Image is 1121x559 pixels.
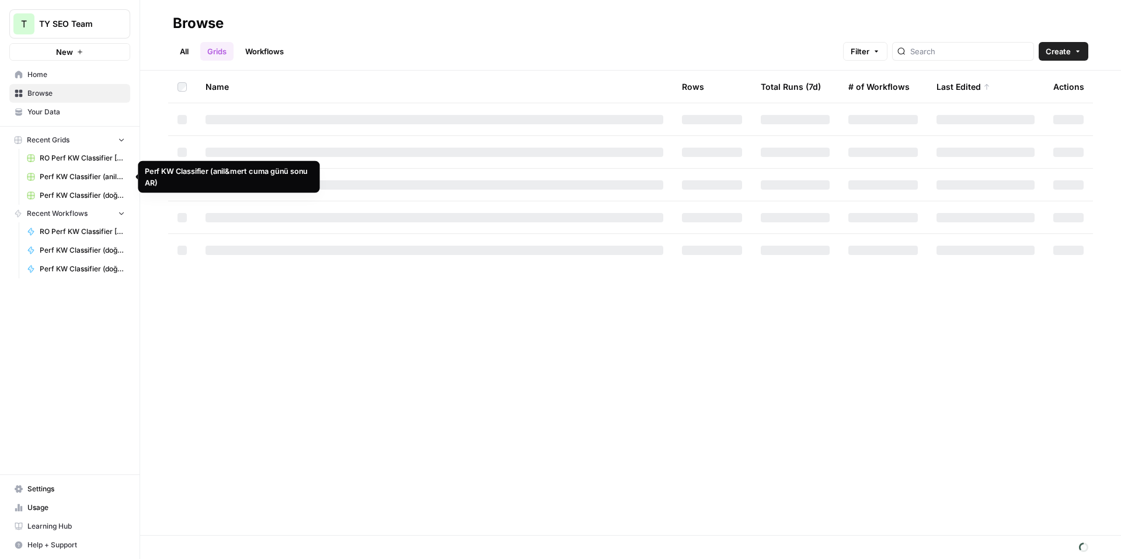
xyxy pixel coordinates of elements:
[40,153,125,163] span: RO Perf KW Classifier [Anil] Grid
[9,536,130,554] button: Help + Support
[206,71,663,103] div: Name
[27,540,125,550] span: Help + Support
[200,42,234,61] a: Grids
[40,172,125,182] span: Perf KW Classifier (anil&mert cuma günü sonu AR)
[1046,46,1071,57] span: Create
[1039,42,1088,61] button: Create
[22,149,130,167] a: RO Perf KW Classifier [Anil] Grid
[9,84,130,103] a: Browse
[40,226,125,237] span: RO Perf KW Classifier [Anil]
[682,71,704,103] div: Rows
[22,222,130,241] a: RO Perf KW Classifier [Anil]
[761,71,821,103] div: Total Runs (7d)
[937,71,990,103] div: Last Edited
[238,42,291,61] a: Workflows
[848,71,910,103] div: # of Workflows
[851,46,869,57] span: Filter
[9,9,130,39] button: Workspace: TY SEO Team
[22,167,130,186] a: Perf KW Classifier (anil&mert cuma günü sonu AR)
[9,498,130,517] a: Usage
[27,69,125,80] span: Home
[27,88,125,99] span: Browse
[27,502,125,513] span: Usage
[27,208,88,219] span: Recent Workflows
[27,484,125,494] span: Settings
[9,205,130,222] button: Recent Workflows
[40,264,125,274] span: Perf KW Classifier (doğuş & mert & Anıl edition for [GEOGRAPHIC_DATA])
[9,480,130,498] a: Settings
[9,65,130,84] a: Home
[27,107,125,117] span: Your Data
[843,42,887,61] button: Filter
[56,46,73,58] span: New
[9,103,130,121] a: Your Data
[145,166,313,188] div: Perf KW Classifier (anil&mert cuma günü sonu AR)
[21,17,27,31] span: T
[9,131,130,149] button: Recent Grids
[22,241,130,260] a: Perf KW Classifier (doğuş & mert & Anıl edition for AR)
[173,42,196,61] a: All
[22,186,130,205] a: Perf KW Classifier (doğuş & mert & Anıl edition for [GEOGRAPHIC_DATA])
[22,260,130,278] a: Perf KW Classifier (doğuş & mert & Anıl edition for [GEOGRAPHIC_DATA])
[173,14,224,33] div: Browse
[9,517,130,536] a: Learning Hub
[1053,71,1084,103] div: Actions
[27,135,69,145] span: Recent Grids
[40,190,125,201] span: Perf KW Classifier (doğuş & mert & Anıl edition for [GEOGRAPHIC_DATA])
[9,43,130,61] button: New
[40,245,125,256] span: Perf KW Classifier (doğuş & mert & Anıl edition for AR)
[27,521,125,532] span: Learning Hub
[39,18,110,30] span: TY SEO Team
[910,46,1029,57] input: Search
